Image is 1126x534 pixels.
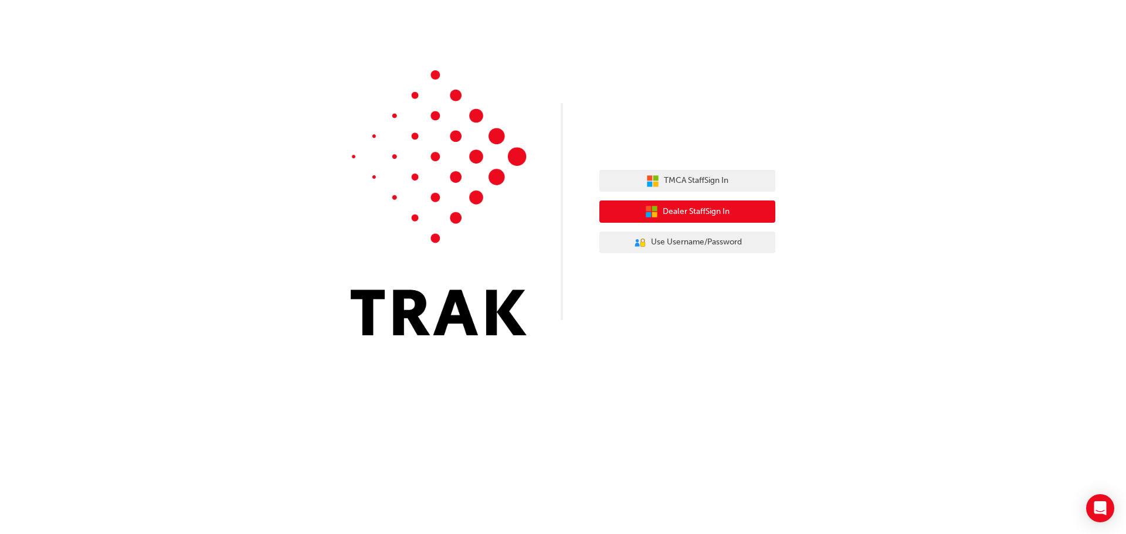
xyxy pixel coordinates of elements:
[599,200,775,223] button: Dealer StaffSign In
[599,170,775,192] button: TMCA StaffSign In
[351,70,527,335] img: Trak
[599,232,775,254] button: Use Username/Password
[663,205,730,219] span: Dealer Staff Sign In
[664,174,728,188] span: TMCA Staff Sign In
[1086,494,1114,522] div: Open Intercom Messenger
[651,236,742,249] span: Use Username/Password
